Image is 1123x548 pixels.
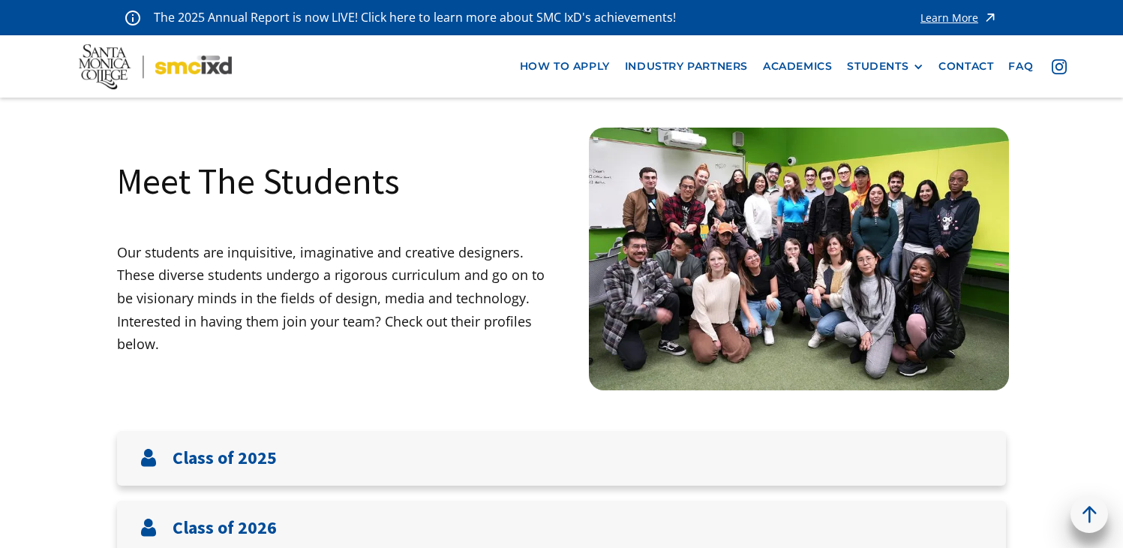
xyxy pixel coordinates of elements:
[617,53,755,80] a: industry partners
[1052,59,1067,74] img: icon - instagram
[125,10,140,26] img: icon - information - alert
[140,449,158,467] img: User icon
[847,60,908,73] div: STUDENTS
[173,517,277,539] h3: Class of 2026
[920,13,978,23] div: Learn More
[589,128,1009,390] img: Santa Monica College IxD Students engaging with industry
[983,8,998,28] img: icon - arrow - alert
[920,8,998,28] a: Learn More
[755,53,839,80] a: Academics
[154,8,677,28] p: The 2025 Annual Report is now LIVE! Click here to learn more about SMC IxD's achievements!
[79,44,232,89] img: Santa Monica College - SMC IxD logo
[140,519,158,537] img: User icon
[931,53,1001,80] a: contact
[1070,495,1108,533] a: back to top
[173,447,277,469] h3: Class of 2025
[117,158,400,204] h1: Meet The Students
[847,60,923,73] div: STUDENTS
[1001,53,1040,80] a: faq
[117,241,562,356] p: Our students are inquisitive, imaginative and creative designers. These diverse students undergo ...
[512,53,617,80] a: how to apply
